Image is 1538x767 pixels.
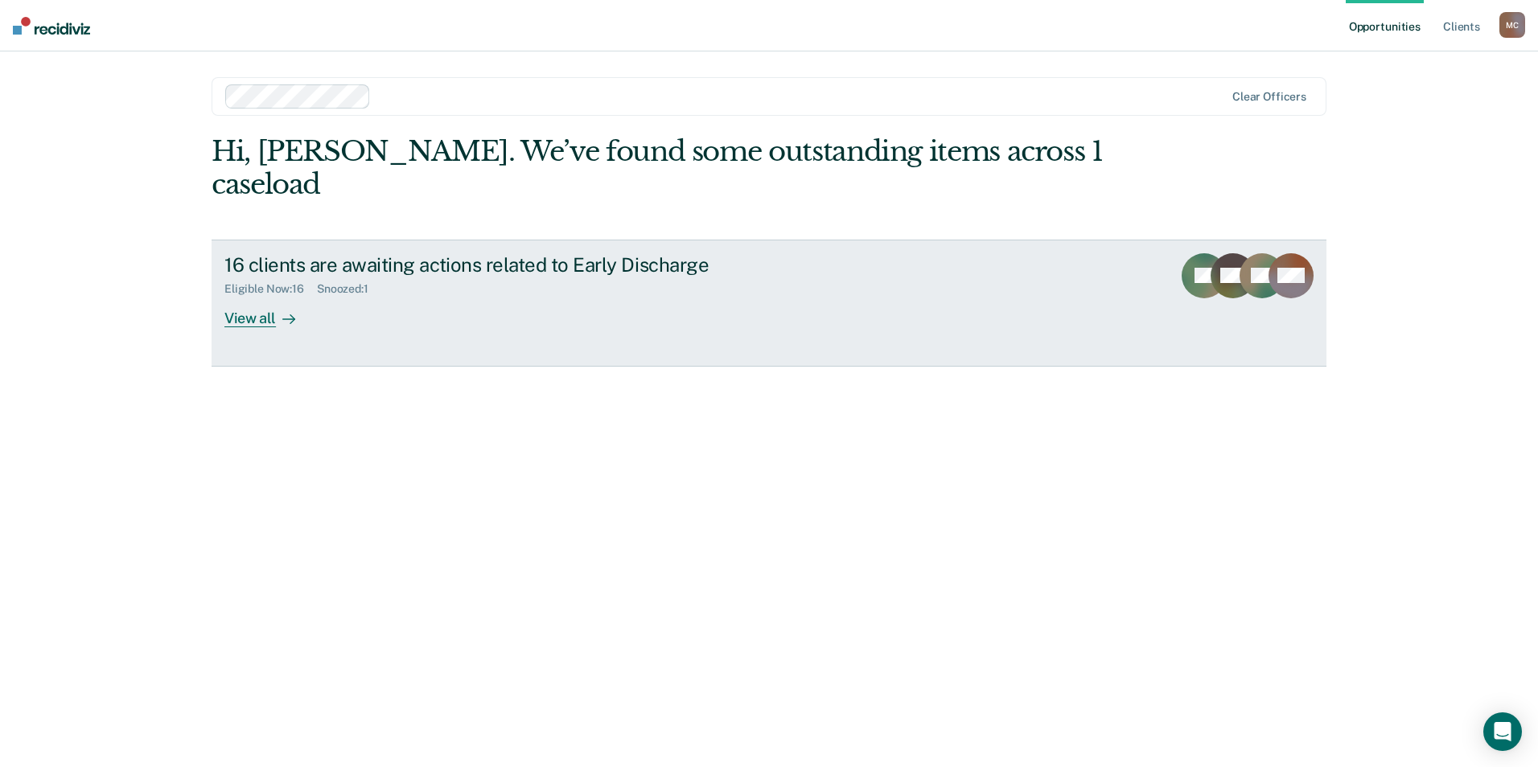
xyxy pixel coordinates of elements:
[224,296,315,327] div: View all
[224,253,789,277] div: 16 clients are awaiting actions related to Early Discharge
[1499,12,1525,38] button: MC
[212,135,1104,201] div: Hi, [PERSON_NAME]. We’ve found some outstanding items across 1 caseload
[212,240,1326,367] a: 16 clients are awaiting actions related to Early DischargeEligible Now:16Snoozed:1View all
[1232,90,1306,104] div: Clear officers
[224,282,317,296] div: Eligible Now : 16
[1499,12,1525,38] div: M C
[13,17,90,35] img: Recidiviz
[1483,712,1522,751] div: Open Intercom Messenger
[317,282,381,296] div: Snoozed : 1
